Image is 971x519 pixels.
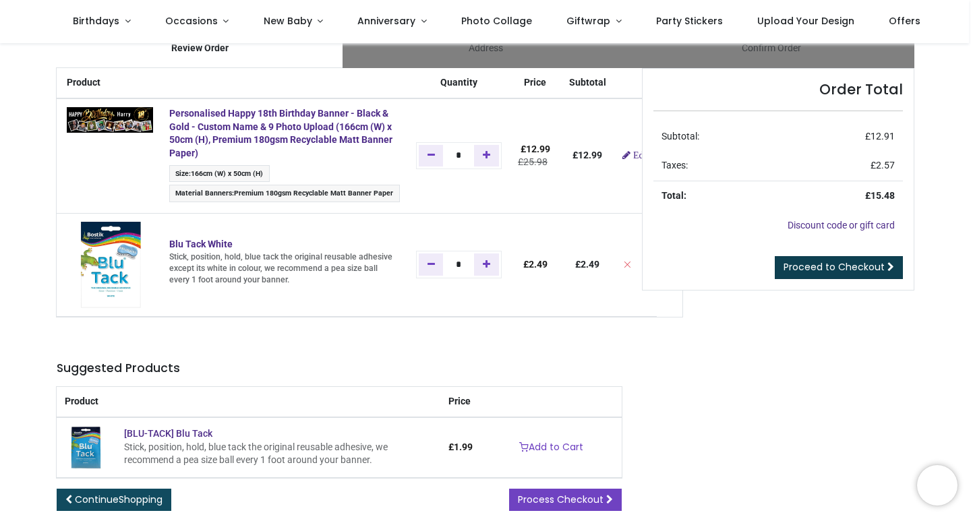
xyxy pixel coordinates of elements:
b: £ [575,259,599,270]
strong: £ [865,190,895,201]
div: Address [343,42,628,55]
a: Personalised Happy 18th Birthday Banner - Black & Gold - Custom Name & 9 Photo Upload (166cm (W) ... [169,108,392,158]
a: Remove from cart [622,259,632,270]
th: Product [57,387,440,417]
span: : [169,165,270,182]
a: Add one [474,253,499,275]
span: 2.49 [529,259,548,270]
th: Price [510,68,561,98]
span: Shopping [119,493,163,506]
span: Anniversary [357,14,415,28]
span: 12.99 [578,150,602,160]
span: 2.49 [581,259,599,270]
b: £ [572,150,602,160]
th: Product [57,68,161,98]
span: Birthdays [73,14,119,28]
span: £ [865,131,895,142]
span: 1.99 [454,441,473,452]
a: Proceed to Checkout [775,256,903,279]
a: [BLU-TACK] Blu Tack [65,441,108,452]
span: Stick, position, hold, blue tack the original reusable adhesive except its white in colour, we re... [169,252,392,284]
span: 12.91 [871,131,895,142]
span: : [169,185,400,202]
th: Subtotal [561,68,614,98]
h4: Order Total [653,80,903,99]
span: Upload Your Design [757,14,854,28]
span: 15.48 [871,190,895,201]
span: Size [175,169,189,178]
del: £ [518,156,548,167]
a: Remove one [419,253,444,275]
th: Price [440,387,481,417]
span: 166cm (W) x 50cm (H) [191,169,263,178]
span: Giftwrap [566,14,610,28]
span: Proceed to Checkout [784,260,885,274]
a: ContinueShopping [57,489,171,512]
h5: Suggested Products [57,360,622,377]
div: Stick, position, hold, blue tack the original reusable adhesive, we recommend a pea size ball eve... [124,441,432,467]
span: Party Stickers [656,14,723,28]
span: Continue [75,493,163,506]
a: Discount code or gift card [788,220,895,231]
a: Blu Tack White [169,239,233,249]
span: New Baby [264,14,312,28]
span: Photo Collage [461,14,532,28]
img: [BLU-TACK] Blu Tack [65,426,108,469]
span: Premium 180gsm Recyclable Matt Banner Paper [234,189,393,197]
span: Occasions [165,14,218,28]
span: Offers [889,14,920,28]
span: 2.57 [876,160,895,171]
iframe: Brevo live chat [917,465,958,506]
span: £ [521,144,550,154]
span: Quantity [440,77,477,88]
span: 25.98 [523,156,548,167]
div: Review Order [57,42,343,55]
img: w+H9OSQgJHPVQAAAABJRU5ErkJggg== [67,107,153,133]
span: £ [871,160,895,171]
span: £ [448,441,473,452]
a: Edit [622,150,649,160]
div: Confirm Order [628,42,914,55]
a: Remove one [419,145,444,166]
span: 12.99 [526,144,550,154]
a: [BLU-TACK] Blu Tack [124,428,212,439]
span: Material Banners [175,189,232,197]
a: Add to Cart [510,436,592,459]
a: Process Checkout [509,489,622,512]
span: Process Checkout [518,493,604,506]
img: [BLU-TACK-WHITE] Blu Tack White [67,222,153,308]
a: Add one [474,145,499,166]
td: Taxes: [653,151,788,181]
td: Subtotal: [653,122,788,152]
span: £ [523,259,548,270]
strong: Total: [661,190,686,201]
